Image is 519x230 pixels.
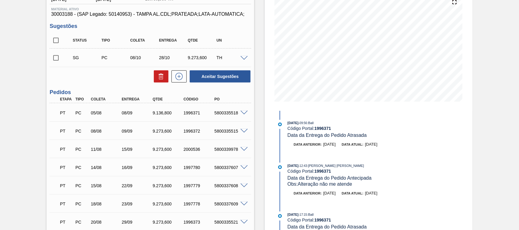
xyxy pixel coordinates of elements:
[151,129,185,134] div: 9.273,600
[294,191,322,195] span: Data anterior:
[74,129,90,134] div: Pedido de Compra
[186,38,218,42] div: Qtde
[151,201,185,206] div: 9.273,600
[129,55,160,60] div: 08/10/2025
[74,201,90,206] div: Pedido de Compra
[215,55,247,60] div: TH
[213,201,247,206] div: 5800337609
[50,23,251,29] h3: Sugestões
[120,201,154,206] div: 23/09/2025
[60,110,73,115] p: PT
[71,38,103,42] div: Status
[120,147,154,152] div: 15/09/2025
[89,201,124,206] div: 18/08/2025
[294,143,322,146] span: Data anterior:
[182,220,216,225] div: 1996373
[307,164,364,167] span: : [PERSON_NAME] [PERSON_NAME]
[151,147,185,152] div: 9.273,600
[151,165,185,170] div: 9.273,600
[151,97,185,101] div: Qtde
[182,165,216,170] div: 1997780
[120,165,154,170] div: 16/09/2025
[151,110,185,115] div: 9.136,800
[74,165,90,170] div: Pedido de Compra
[89,147,124,152] div: 11/08/2025
[365,191,377,195] span: [DATE]
[51,12,250,17] span: 30003188 - (SAP Legado: 50140953) - TAMPA AL.CDL;PRATEADA;LATA-AUTOMATICA;
[288,164,299,167] span: [DATE]
[58,106,74,120] div: Pedido em Trânsito
[342,191,363,195] span: Data atual:
[60,183,73,188] p: PT
[58,161,74,174] div: Pedido em Trânsito
[299,164,307,167] span: - 12:43
[299,121,307,125] span: - 09:56
[100,55,132,60] div: Pedido de Compra
[365,142,377,147] span: [DATE]
[288,133,367,138] span: Data da Entrega do Pedido Atrasada
[314,218,331,222] strong: 1996371
[120,220,154,225] div: 29/09/2025
[215,38,247,42] div: UN
[323,142,336,147] span: [DATE]
[288,175,372,181] span: Data da Entrega do Pedido Antecipada
[299,213,307,216] span: - 17:15
[89,110,124,115] div: 05/08/2025
[182,201,216,206] div: 1997778
[89,165,124,170] div: 14/08/2025
[314,169,331,174] strong: 1996371
[50,89,251,96] h3: Pedidos
[182,147,216,152] div: 2000536
[307,121,313,125] span: : Ball
[60,220,73,225] p: PT
[120,129,154,134] div: 09/09/2025
[120,110,154,115] div: 08/09/2025
[157,55,189,60] div: 28/10/2025
[51,7,250,11] span: Material ativo
[58,215,74,229] div: Pedido em Trânsito
[71,55,103,60] div: Sugestão Criada
[89,183,124,188] div: 15/08/2025
[288,181,352,187] span: Obs: Alteração não me atende
[182,110,216,115] div: 1996371
[151,70,168,83] div: Excluir Sugestões
[213,129,247,134] div: 5800335515
[278,214,282,218] img: atual
[288,218,432,222] div: Código Portal:
[60,165,73,170] p: PT
[58,143,74,156] div: Pedido em Trânsito
[58,124,74,138] div: Pedido em Trânsito
[288,169,432,174] div: Código Portal:
[213,220,247,225] div: 5800335521
[213,97,247,101] div: PO
[100,38,132,42] div: Tipo
[213,183,247,188] div: 5800337608
[213,147,247,152] div: 5800339978
[342,143,363,146] span: Data atual:
[58,97,74,101] div: Etapa
[120,97,154,101] div: Entrega
[74,147,90,152] div: Pedido de Compra
[182,183,216,188] div: 1997779
[157,38,189,42] div: Entrega
[58,179,74,192] div: Pedido em Trânsito
[323,191,336,195] span: [DATE]
[213,165,247,170] div: 5800337607
[89,129,124,134] div: 08/08/2025
[74,183,90,188] div: Pedido de Compra
[278,123,282,126] img: atual
[120,183,154,188] div: 22/09/2025
[151,220,185,225] div: 9.273,600
[89,220,124,225] div: 20/08/2025
[187,70,251,83] div: Aceitar Sugestões
[314,126,331,131] strong: 1996371
[74,97,90,101] div: Tipo
[307,213,313,216] span: : Ball
[60,147,73,152] p: PT
[89,97,124,101] div: Coleta
[129,38,160,42] div: Coleta
[288,224,367,229] span: Data da Entrega do Pedido Atrasada
[60,129,73,134] p: PT
[151,183,185,188] div: 9.273,600
[278,165,282,169] img: atual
